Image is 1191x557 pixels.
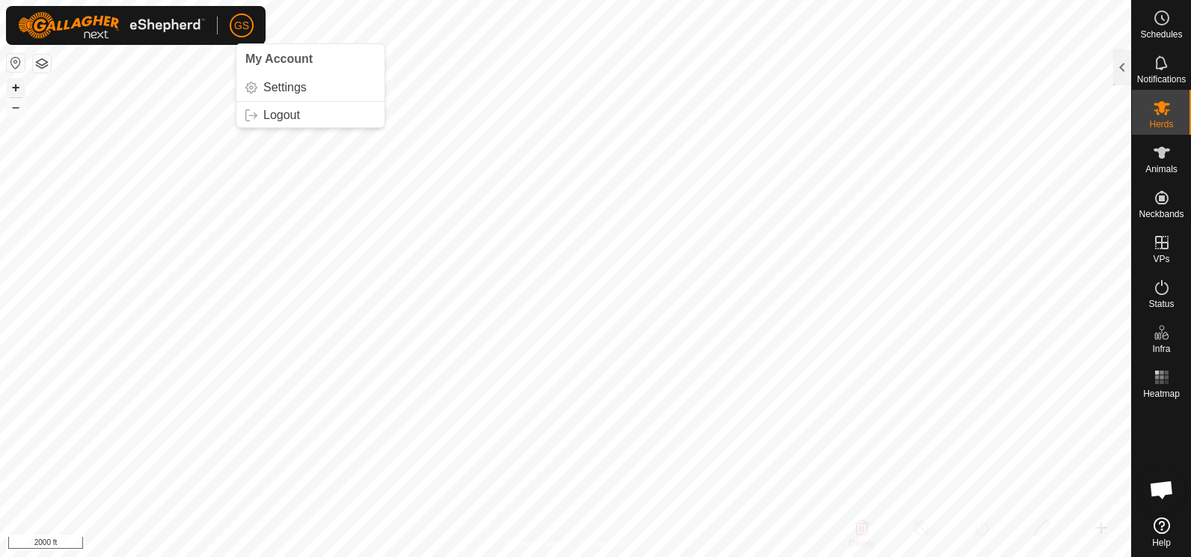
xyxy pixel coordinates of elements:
span: Logout [263,109,300,121]
a: Contact Us [581,538,625,551]
span: Settings [263,82,307,94]
a: Privacy Policy [506,538,563,551]
button: + [7,79,25,97]
a: Help [1132,511,1191,553]
span: Infra [1152,344,1170,353]
a: Logout [236,103,385,127]
button: Reset Map [7,54,25,72]
span: GS [234,18,249,34]
img: Gallagher Logo [18,12,205,39]
span: Animals [1145,165,1178,174]
span: VPs [1153,255,1169,264]
span: Notifications [1137,75,1186,84]
button: – [7,98,25,116]
span: Help [1152,538,1171,547]
span: Herds [1149,120,1173,129]
span: My Account [245,52,313,65]
span: Schedules [1140,30,1182,39]
span: Neckbands [1139,210,1184,219]
span: Status [1148,299,1174,308]
a: Open chat [1139,467,1184,512]
button: Map Layers [33,55,51,73]
span: Heatmap [1143,389,1180,398]
a: Settings [236,76,385,100]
